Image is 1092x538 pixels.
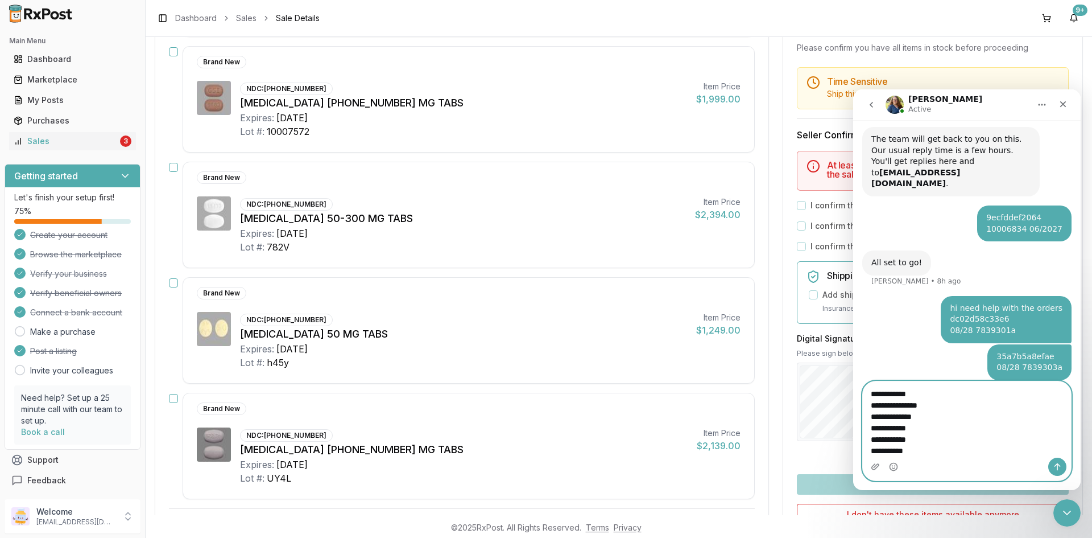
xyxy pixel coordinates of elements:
a: Marketplace [9,69,136,90]
div: $1,249.00 [696,323,741,337]
a: Dashboard [9,49,136,69]
div: [MEDICAL_DATA] 50 MG TABS [240,326,687,342]
div: $1,999.00 [696,92,741,106]
img: User avatar [11,507,30,525]
div: Dashboard [14,54,131,65]
iframe: Intercom live chat [1053,499,1081,527]
a: Book a call [21,427,65,437]
label: I confirm that all 0 selected items match the listed condition [810,220,1045,232]
div: Item Price [695,196,741,208]
div: Brand New [197,287,246,299]
label: I confirm that all expiration dates are correct [810,241,988,252]
div: $2,139.00 [697,439,741,453]
span: 75 % [14,206,31,217]
span: Create your account [30,229,107,241]
button: I don't have these items available anymore [797,503,1069,525]
div: Purchases [14,115,131,126]
div: 782V [267,240,289,254]
button: 9+ [1065,9,1083,27]
p: Welcome [36,506,115,518]
div: Please confirm you have all items in stock before proceeding [797,42,1069,54]
p: [EMAIL_ADDRESS][DOMAIN_NAME] [36,518,115,527]
div: Item Price [696,312,741,323]
div: 10007572 [267,125,309,138]
div: Expires: [240,342,274,356]
label: Add shipping insurance for $0.00 ( 1.5 % of order value) [822,289,1040,301]
div: Brand New [197,171,246,184]
div: Item Price [697,428,741,439]
button: Marketplace [5,71,140,89]
img: Biktarvy 50-200-25 MG TABS [197,81,231,115]
div: [MEDICAL_DATA] [PHONE_NUMBER] MG TABS [240,442,688,458]
span: Verify your business [30,268,107,280]
div: Lot #: [240,356,264,369]
p: Insurance covers loss, damage, or theft during transit. [822,303,1059,314]
div: [MEDICAL_DATA] 50-300 MG TABS [240,211,686,227]
div: [DATE] [276,342,308,356]
img: Tivicay 50 MG TABS [197,312,231,346]
p: Let's finish your setup first! [14,192,131,203]
img: Dovato 50-300 MG TABS [197,196,231,231]
div: Expires: [240,458,274,471]
div: Brand New [197,56,246,68]
a: Purchases [9,110,136,131]
span: Ship this package by end of day [DATE] . [827,89,981,98]
p: Please sign below to confirm your acceptance of this order [797,348,1069,358]
div: h45y [267,356,289,369]
img: Triumeq 600-50-300 MG TABS [197,428,231,462]
button: My Posts [5,91,140,109]
div: My Posts [14,95,131,106]
div: Expires: [240,227,274,240]
h2: Main Menu [9,36,136,46]
div: Lot #: [240,240,264,254]
h5: Shipping Insurance [827,271,1059,280]
div: Lot #: [240,125,264,138]
button: Sales3 [5,132,140,150]
div: [DATE] [276,458,308,471]
label: I confirm that the 0 selected items are in stock and ready to ship [810,200,1064,211]
button: Support [5,450,140,470]
div: NDC: [PHONE_NUMBER] [240,429,333,442]
h3: Digital Signature [797,332,1069,344]
span: Browse the marketplace [30,249,122,260]
img: RxPost Logo [5,5,77,23]
div: NDC: [PHONE_NUMBER] [240,198,333,211]
div: Brand New [197,403,246,415]
div: $2,394.00 [695,208,741,221]
button: Purchases [5,112,140,130]
a: Invite your colleagues [30,365,113,376]
nav: breadcrumb [175,13,320,24]
a: Sales3 [9,131,136,151]
p: Need help? Set up a 25 minute call with our team to set up. [21,392,124,426]
button: Dashboard [5,50,140,68]
div: [DATE] [276,227,308,240]
h3: Getting started [14,169,78,183]
a: Make a purchase [30,326,96,338]
button: Feedback [5,470,140,491]
h5: Time Sensitive [827,77,1059,86]
a: Terms [586,523,609,532]
div: 3 [120,135,131,147]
